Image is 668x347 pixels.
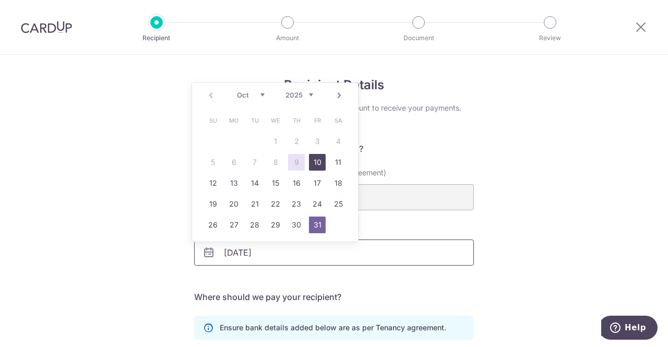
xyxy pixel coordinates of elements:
[309,175,326,192] a: 17
[601,316,658,342] iframe: Opens a widget where you can find more information
[288,175,305,192] a: 16
[511,33,589,43] p: Review
[205,196,221,212] a: 19
[220,322,446,333] p: Ensure bank details added below are as per Tenancy agreement.
[246,112,263,129] span: Tuesday
[246,175,263,192] a: 14
[288,112,305,129] span: Thursday
[246,196,263,212] a: 21
[309,217,326,233] a: 31
[225,175,242,192] a: 13
[333,89,345,102] a: Next
[225,217,242,233] a: 27
[309,196,326,212] a: 24
[205,217,221,233] a: 26
[194,291,474,303] h5: Where should we pay your recipient?
[118,33,195,43] p: Recipient
[267,217,284,233] a: 29
[330,196,347,212] a: 25
[205,112,221,129] span: Sunday
[225,112,242,129] span: Monday
[246,217,263,233] a: 28
[194,76,474,94] h4: Recipient Details
[330,175,347,192] a: 18
[330,154,347,171] a: 11
[288,154,305,171] a: 9
[309,154,326,171] a: 10
[21,21,72,33] img: CardUp
[194,240,474,266] input: DD/MM/YYYY
[267,196,284,212] a: 22
[205,175,221,192] a: 12
[288,217,305,233] a: 30
[267,175,284,192] a: 15
[225,196,242,212] a: 20
[288,196,305,212] a: 23
[380,33,457,43] p: Document
[330,112,347,129] span: Saturday
[249,33,326,43] p: Amount
[309,112,326,129] span: Friday
[267,112,284,129] span: Wednesday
